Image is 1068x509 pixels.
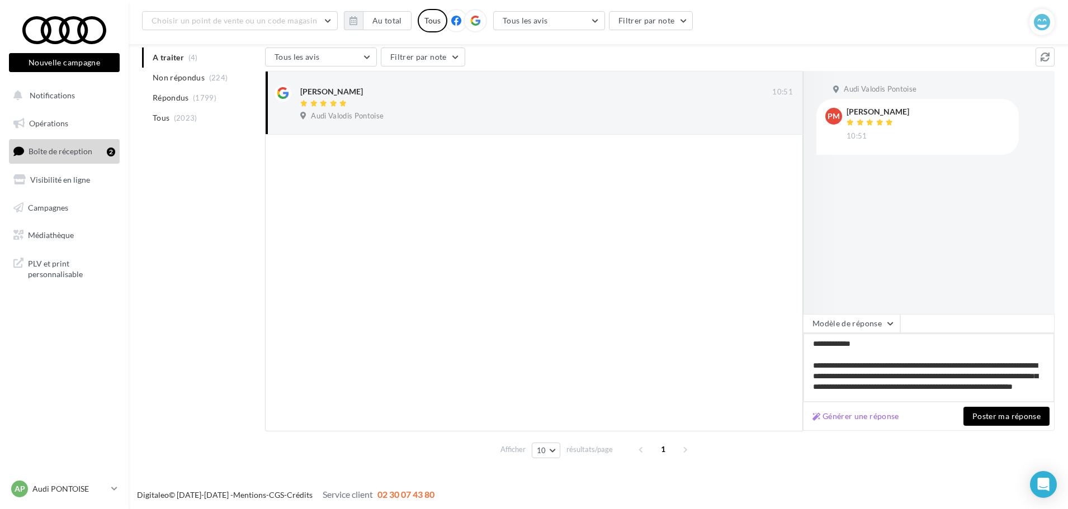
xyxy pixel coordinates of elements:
[9,478,120,500] a: AP Audi PONTOISE
[174,113,197,122] span: (2023)
[9,53,120,72] button: Nouvelle campagne
[209,73,228,82] span: (224)
[1030,471,1057,498] div: Open Intercom Messenger
[847,131,867,141] span: 10:51
[609,11,693,30] button: Filtrer par note
[363,11,412,30] button: Au total
[153,112,169,123] span: Tous
[493,11,605,30] button: Tous les avis
[7,168,122,192] a: Visibilité en ligne
[29,146,92,156] span: Boîte de réception
[300,86,363,97] div: [PERSON_NAME]
[265,47,377,66] button: Tous les avis
[28,202,68,212] span: Campagnes
[7,223,122,247] a: Médiathèque
[537,446,546,455] span: 10
[344,11,412,30] button: Au total
[30,175,90,184] span: Visibilité en ligne
[7,139,122,163] a: Boîte de réception2
[828,111,840,122] span: PM
[32,483,107,494] p: Audi PONTOISE
[275,52,320,61] span: Tous les avis
[287,490,313,500] a: Crédits
[30,91,75,100] span: Notifications
[107,148,115,156] div: 2
[311,111,384,121] span: Audi Valodis Pontoise
[269,490,284,500] a: CGS
[323,489,373,500] span: Service client
[7,251,122,284] a: PLV et print personnalisable
[28,230,74,240] span: Médiathèque
[142,11,338,30] button: Choisir un point de vente ou un code magasin
[532,443,560,458] button: 10
[566,444,613,455] span: résultats/page
[233,490,266,500] a: Mentions
[152,16,317,25] span: Choisir un point de vente ou un code magasin
[381,47,465,66] button: Filtrer par note
[808,410,904,423] button: Générer une réponse
[137,490,169,500] a: Digitaleo
[377,489,434,500] span: 02 30 07 43 80
[137,490,434,500] span: © [DATE]-[DATE] - - -
[418,9,447,32] div: Tous
[193,93,216,102] span: (1799)
[844,84,916,94] span: Audi Valodis Pontoise
[503,16,548,25] span: Tous les avis
[15,483,25,494] span: AP
[28,256,115,280] span: PLV et print personnalisable
[153,72,205,83] span: Non répondus
[7,196,122,220] a: Campagnes
[772,87,793,97] span: 10:51
[963,407,1050,426] button: Poster ma réponse
[654,440,672,458] span: 1
[803,314,900,333] button: Modèle de réponse
[500,444,526,455] span: Afficher
[7,112,122,135] a: Opérations
[153,92,189,103] span: Répondus
[847,108,909,116] div: [PERSON_NAME]
[7,84,117,107] button: Notifications
[29,118,68,128] span: Opérations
